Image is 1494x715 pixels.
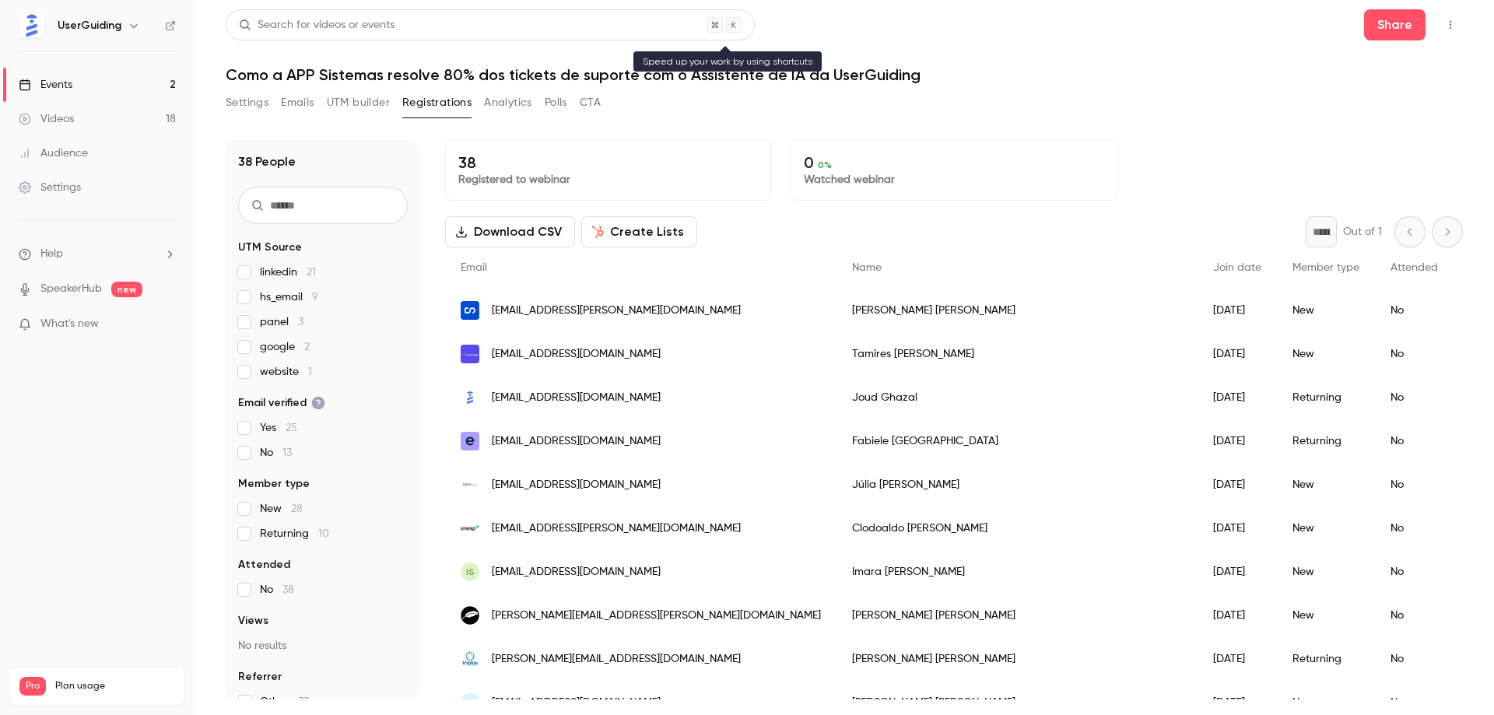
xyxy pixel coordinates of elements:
[111,282,142,297] span: new
[836,594,1198,637] div: [PERSON_NAME] [PERSON_NAME]
[1277,550,1375,594] div: New
[260,314,303,330] span: panel
[298,696,309,707] span: 33
[239,17,395,33] div: Search for videos or events
[1198,463,1277,506] div: [DATE]
[836,506,1198,550] div: Clodoaldo [PERSON_NAME]
[260,289,318,305] span: hs_email
[19,246,176,262] li: help-dropdown-opener
[464,696,476,710] span: aa
[260,420,297,436] span: Yes
[238,240,302,255] span: UTM Source
[238,557,290,573] span: Attended
[492,433,661,450] span: [EMAIL_ADDRESS][DOMAIN_NAME]
[318,528,329,539] span: 10
[1198,550,1277,594] div: [DATE]
[580,90,601,115] button: CTA
[836,463,1198,506] div: Júlia [PERSON_NAME]
[226,65,1463,84] h1: Como a APP Sistemas resolve 80% dos tickets de suporte com o Assistente de IA da UserGuiding
[545,90,567,115] button: Polls
[852,262,882,273] span: Name
[238,476,310,492] span: Member type
[291,503,303,514] span: 28
[238,395,325,411] span: Email verified
[492,346,661,363] span: [EMAIL_ADDRESS][DOMAIN_NAME]
[238,638,408,654] p: No results
[1375,506,1454,550] div: No
[461,432,479,450] img: educbank.com.br
[836,550,1198,594] div: Imara [PERSON_NAME]
[307,267,316,278] span: 21
[1213,262,1261,273] span: Join date
[298,317,303,328] span: 3
[804,153,1104,172] p: 0
[461,301,479,320] img: supplylabs.com.br
[492,303,741,319] span: [EMAIL_ADDRESS][PERSON_NAME][DOMAIN_NAME]
[238,669,282,685] span: Referrer
[1277,637,1375,681] div: Returning
[458,172,759,188] p: Registered to webinar
[1198,419,1277,463] div: [DATE]
[466,565,475,579] span: IS
[260,582,294,598] span: No
[1343,224,1382,240] p: Out of 1
[1375,550,1454,594] div: No
[40,316,99,332] span: What's new
[492,651,741,668] span: [PERSON_NAME][EMAIL_ADDRESS][DOMAIN_NAME]
[836,376,1198,419] div: Joud Ghazal
[304,342,310,352] span: 2
[1375,289,1454,332] div: No
[1277,376,1375,419] div: Returning
[1198,637,1277,681] div: [DATE]
[260,339,310,355] span: google
[238,240,408,710] section: facet-groups
[492,520,741,537] span: [EMAIL_ADDRESS][PERSON_NAME][DOMAIN_NAME]
[260,501,303,517] span: New
[1198,506,1277,550] div: [DATE]
[226,90,268,115] button: Settings
[19,111,74,127] div: Videos
[1375,376,1454,419] div: No
[282,447,292,458] span: 13
[260,364,312,380] span: website
[492,564,661,580] span: [EMAIL_ADDRESS][DOMAIN_NAME]
[260,265,316,280] span: linkedin
[836,637,1198,681] div: [PERSON_NAME] [PERSON_NAME]
[492,695,661,711] span: [EMAIL_ADDRESS][DOMAIN_NAME]
[836,332,1198,376] div: Tamires [PERSON_NAME]
[1277,463,1375,506] div: New
[1375,332,1454,376] div: No
[458,153,759,172] p: 38
[260,694,309,710] span: Other
[40,246,63,262] span: Help
[461,475,479,494] img: quicksoft.com.br
[836,419,1198,463] div: Fabiele [GEOGRAPHIC_DATA]
[492,477,661,493] span: [EMAIL_ADDRESS][DOMAIN_NAME]
[1198,289,1277,332] div: [DATE]
[1277,419,1375,463] div: Returning
[402,90,472,115] button: Registrations
[492,390,661,406] span: [EMAIL_ADDRESS][DOMAIN_NAME]
[1198,376,1277,419] div: [DATE]
[40,281,102,297] a: SpeakerHub
[1277,289,1375,332] div: New
[461,345,479,363] img: ultracargo.com.br
[492,608,821,624] span: [PERSON_NAME][EMAIL_ADDRESS][PERSON_NAME][DOMAIN_NAME]
[461,519,479,538] img: unesp.br
[281,90,314,115] button: Emails
[308,366,312,377] span: 1
[19,677,46,696] span: Pro
[461,262,487,273] span: Email
[581,216,697,247] button: Create Lists
[19,180,81,195] div: Settings
[1198,332,1277,376] div: [DATE]
[282,584,294,595] span: 38
[445,216,575,247] button: Download CSV
[157,317,176,331] iframe: Noticeable Trigger
[286,422,297,433] span: 25
[484,90,532,115] button: Analytics
[1375,594,1454,637] div: No
[1375,463,1454,506] div: No
[818,159,832,170] span: 0 %
[1198,594,1277,637] div: [DATE]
